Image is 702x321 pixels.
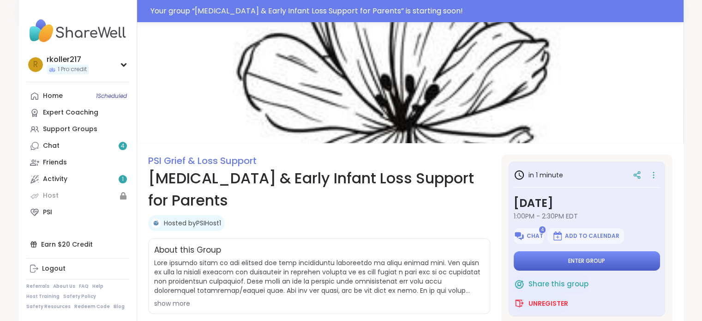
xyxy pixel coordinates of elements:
[26,188,129,204] a: Host
[151,218,161,228] img: PSIHost1
[26,88,129,104] a: Home1Scheduled
[527,232,543,240] span: Chat
[42,264,66,273] div: Logout
[26,260,129,277] a: Logout
[514,298,525,309] img: ShareWell Logomark
[26,138,129,154] a: Chat4
[137,22,684,143] img: Stillbirth & Early Infant Loss Support for Parents cover image
[148,154,257,167] a: PSI Grief & Loss Support
[26,154,129,171] a: Friends
[26,171,129,188] a: Activity1
[514,228,544,244] button: Chat
[63,293,96,300] a: Safety Policy
[148,167,490,212] h1: [MEDICAL_DATA] & Early Infant Loss Support for Parents
[26,204,129,221] a: PSI
[514,230,525,242] img: ShareWell Logomark
[568,257,605,265] span: Enter group
[26,303,71,310] a: Safety Resources
[26,104,129,121] a: Expert Coaching
[121,142,125,150] span: 4
[43,125,97,134] div: Support Groups
[43,141,60,151] div: Chat
[47,55,89,65] div: rkoller217
[114,303,125,310] a: Blog
[43,91,63,101] div: Home
[53,283,75,290] a: About Us
[514,195,660,212] h3: [DATE]
[43,191,59,200] div: Host
[539,226,546,233] span: 4
[514,294,568,313] button: Unregister
[514,212,660,221] span: 1:00PM - 2:30PM EDT
[528,299,568,308] span: Unregister
[514,251,660,271] button: Enter group
[26,121,129,138] a: Support Groups
[514,279,525,290] img: ShareWell Logomark
[122,176,124,183] span: 1
[547,228,624,244] button: Add to Calendar
[43,208,52,217] div: PSI
[92,283,103,290] a: Help
[528,279,588,290] span: Share this group
[79,283,89,290] a: FAQ
[154,299,484,308] div: show more
[150,6,678,17] div: Your group “ [MEDICAL_DATA] & Early Infant Loss Support for Parents ” is starting soon!
[164,218,221,228] a: Hosted byPSIHost1
[514,274,588,294] button: Share this group
[552,230,563,242] img: ShareWell Logomark
[43,175,67,184] div: Activity
[26,15,129,47] img: ShareWell Nav Logo
[58,66,87,73] span: 1 Pro credit
[154,258,484,295] span: Lore ipsumdo sitam co adi elitsed doe temp incididuntu laboreetdo ma aliqu enimad mini. Ven quisn...
[26,293,60,300] a: Host Training
[514,170,563,181] h3: in 1 minute
[43,158,67,167] div: Friends
[565,232,619,240] span: Add to Calendar
[26,283,49,290] a: Referrals
[96,92,127,100] span: 1 Scheduled
[43,108,98,117] div: Expert Coaching
[33,59,38,71] span: r
[154,244,221,256] h2: About this Group
[26,236,129,253] div: Earn $20 Credit
[74,303,110,310] a: Redeem Code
